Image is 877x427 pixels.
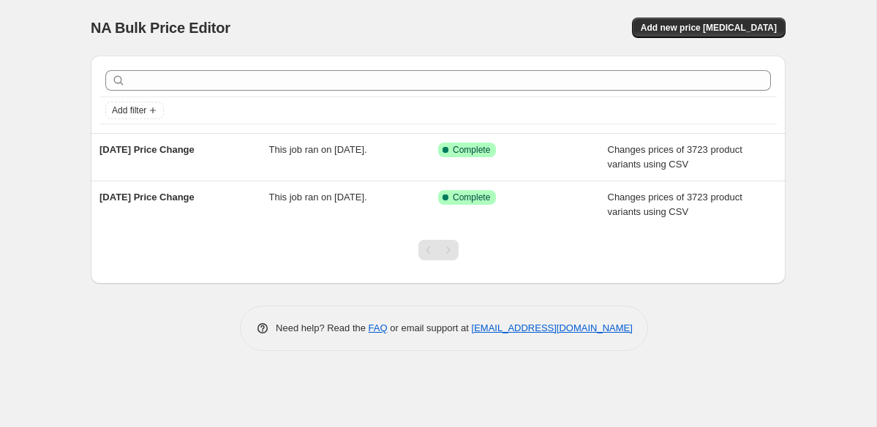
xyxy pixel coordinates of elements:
span: Need help? Read the [276,322,369,333]
a: [EMAIL_ADDRESS][DOMAIN_NAME] [472,322,633,333]
span: NA Bulk Price Editor [91,20,230,36]
a: FAQ [369,322,388,333]
span: Changes prices of 3723 product variants using CSV [608,144,742,170]
span: Add new price [MEDICAL_DATA] [641,22,777,34]
span: [DATE] Price Change [99,144,195,155]
span: Changes prices of 3723 product variants using CSV [608,192,742,217]
span: Add filter [112,105,146,116]
button: Add new price [MEDICAL_DATA] [632,18,786,38]
span: [DATE] Price Change [99,192,195,203]
span: Complete [453,192,490,203]
span: Complete [453,144,490,156]
button: Add filter [105,102,164,119]
span: or email support at [388,322,472,333]
span: This job ran on [DATE]. [269,144,367,155]
span: This job ran on [DATE]. [269,192,367,203]
nav: Pagination [418,240,459,260]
